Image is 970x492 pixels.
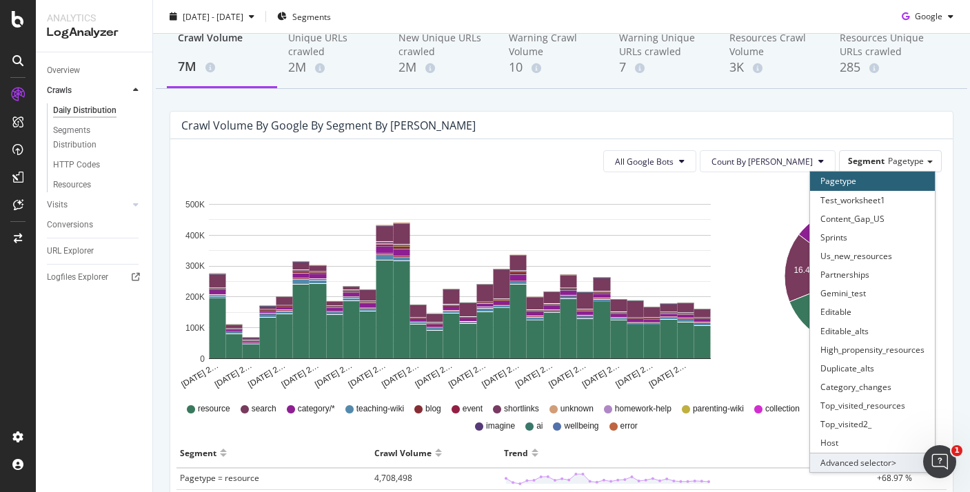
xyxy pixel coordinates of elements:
div: Segment [180,442,216,464]
a: Crawls [47,83,129,98]
div: Logfiles Explorer [47,270,108,285]
span: parenting-wiki [693,403,744,415]
span: homework-help [615,403,671,415]
div: Editable_alts [810,322,935,340]
span: Google [915,10,942,22]
div: Warning Unique URLs crawled [619,31,707,59]
a: Logfiles Explorer [47,270,143,285]
span: 4,708,498 [374,472,412,484]
span: search [252,403,276,415]
span: collection [765,403,800,415]
span: Segments [292,10,331,22]
span: blog [425,403,441,415]
button: [DATE] - [DATE] [164,6,260,28]
span: event [463,403,483,415]
span: imagine [486,420,515,432]
div: Category_changes [810,378,935,396]
span: Segment [848,155,885,167]
div: Overview [47,63,80,78]
div: 2M [288,59,376,76]
div: 3K [729,59,818,76]
span: wellbeing [564,420,598,432]
div: Host [810,433,935,452]
svg: A chart. [181,183,739,390]
button: All Google Bots [603,150,696,172]
a: Resources [53,178,143,192]
span: shortlinks [504,403,539,415]
div: Top_visited2_ [810,415,935,433]
div: Test_worksheet1 [810,191,935,209]
a: HTTP Codes [53,158,143,172]
div: Daily Distribution [53,103,117,118]
div: Trend [504,442,528,464]
div: Segments Distribution [53,123,130,152]
div: Us_new_resources [810,247,935,265]
text: 100K [185,323,205,333]
button: Count By [PERSON_NAME] [700,150,836,172]
div: Pagetype [810,172,935,190]
div: 2M [398,59,487,76]
div: Resources Unique URLs crawled [840,31,928,59]
a: Segments Distribution [53,123,143,152]
div: Crawl Volume [374,442,432,464]
div: HTTP Codes [53,158,100,172]
text: 16.4% [794,265,817,275]
a: URL Explorer [47,244,143,258]
iframe: Intercom live chat [923,445,956,478]
div: Resources [53,178,91,192]
text: 400K [185,231,205,240]
div: Unique URLs crawled [288,31,376,59]
span: unknown [560,403,594,415]
span: teaching-wiki [356,403,404,415]
a: Visits [47,198,129,212]
span: error [620,420,638,432]
div: Duplicate_alts [810,359,935,378]
span: category/* [298,403,335,415]
div: 7 [619,59,707,76]
div: Partnerships [810,265,935,284]
a: Overview [47,63,143,78]
div: LogAnalyzer [47,25,141,41]
div: Crawls [47,83,72,98]
text: 200K [185,292,205,302]
div: Top_visited_resources [810,396,935,415]
span: ai [536,420,543,432]
div: Analytics [47,11,141,25]
div: Crawl Volume by google by Segment by [PERSON_NAME] [181,119,476,132]
div: Visits [47,198,68,212]
a: Conversions [47,218,143,232]
span: [DATE] - [DATE] [183,10,243,22]
div: Gemini_test [810,284,935,303]
div: 285 [840,59,928,76]
div: Warning Crawl Volume [509,31,597,59]
span: Pagetype = resource [180,472,259,484]
div: Crawl Volume [178,31,266,57]
span: resource [198,403,230,415]
div: 10 [509,59,597,76]
div: Advanced selector > [810,453,935,472]
div: 7M [178,58,266,76]
text: 500K [185,200,205,209]
div: Editable [810,303,935,321]
svg: A chart. [767,183,940,390]
div: Content_Gap_US [810,209,935,228]
a: Daily Distribution [53,103,143,118]
button: Google [896,6,959,28]
div: New Unique URLs crawled [398,31,487,59]
span: +68.97 % [877,472,912,484]
div: URL Explorer [47,244,94,258]
div: Conversions [47,218,93,232]
div: Resources Crawl Volume [729,31,818,59]
div: High_propensity_resources [810,340,935,359]
button: Segments [272,6,336,28]
span: All Google Bots [615,156,674,167]
text: 0 [200,354,205,364]
div: Sprints [810,228,935,247]
span: 1 [951,445,962,456]
span: Pagetype [888,155,924,167]
span: Count By Day [711,156,813,167]
text: 300K [185,262,205,271]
